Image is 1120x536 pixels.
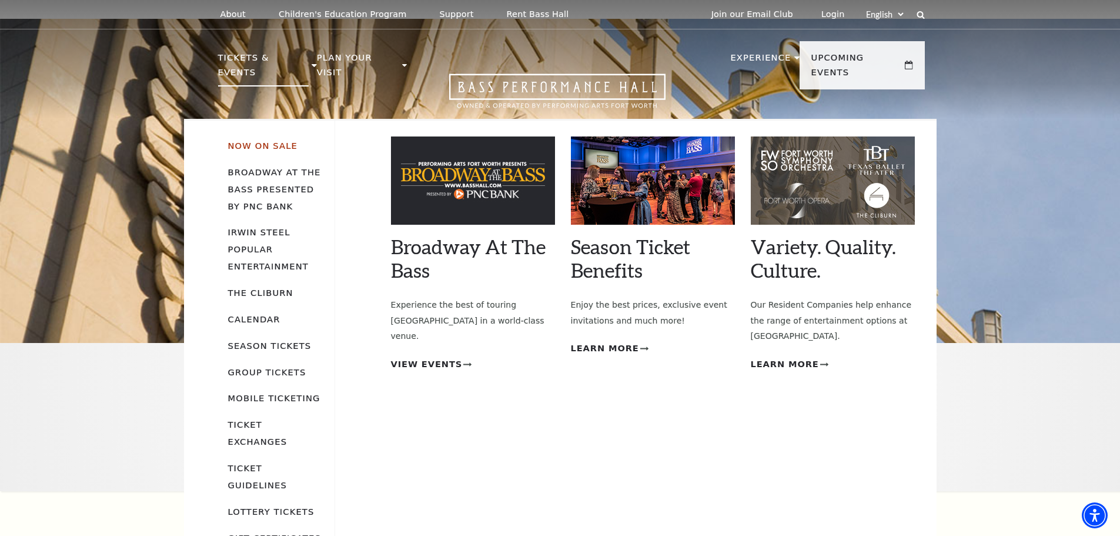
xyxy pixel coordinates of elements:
div: Accessibility Menu [1082,502,1108,528]
p: Our Resident Companies help enhance the range of entertainment options at [GEOGRAPHIC_DATA]. [751,297,915,344]
a: Ticket Guidelines [228,463,287,490]
a: Season Ticket Benefits [571,235,690,282]
a: Group Tickets [228,367,306,377]
img: Variety. Quality. Culture. [751,137,915,225]
p: Experience the best of touring [GEOGRAPHIC_DATA] in a world-class venue. [391,297,555,344]
span: Learn More [751,357,819,372]
a: Broadway At The Bass [391,235,546,282]
a: Open this option [407,74,708,119]
p: Tickets & Events [218,51,309,86]
p: Rent Bass Hall [507,9,569,19]
a: Variety. Quality. Culture. [751,235,896,282]
span: View Events [391,357,463,372]
a: Learn More Season Ticket Benefits [571,341,648,356]
a: Ticket Exchanges [228,420,287,447]
img: Season Ticket Benefits [571,137,735,225]
p: Children's Education Program [279,9,407,19]
p: About [220,9,246,19]
a: Broadway At The Bass presented by PNC Bank [228,167,321,211]
a: Mobile Ticketing [228,393,320,403]
p: Upcoming Events [811,51,902,86]
a: Calendar [228,314,280,324]
a: Now On Sale [228,141,297,151]
p: Experience [730,51,791,72]
p: Plan Your Visit [317,51,399,86]
a: Irwin Steel Popular Entertainment [228,227,309,271]
a: Lottery Tickets [228,507,315,517]
p: Support [440,9,474,19]
p: Enjoy the best prices, exclusive event invitations and much more! [571,297,735,328]
a: View Events [391,357,472,372]
a: The Cliburn [228,288,293,298]
img: Broadway At The Bass [391,137,555,225]
a: Season Tickets [228,341,312,351]
span: Learn More [571,341,639,356]
a: Learn More Variety. Quality. Culture. [751,357,828,372]
select: Select: [864,9,905,20]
